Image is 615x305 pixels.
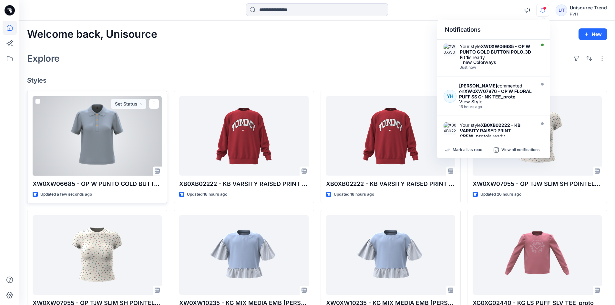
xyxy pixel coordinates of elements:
a: XW0XW06685 - OP W PUNTO GOLD BUTTON POLO_3D Fit 1 [33,96,162,176]
div: 1 new Colorways [460,60,534,65]
h4: Styles [27,76,607,84]
img: XB0XB02222 - KB VARSITY RAISED PRINT CREW_proto [444,122,456,135]
div: Your style is ready [460,122,534,139]
h2: Welcome back, Unisource [27,28,157,40]
p: XW0XW07955 - OP TJW SLIM SH POINTELLE AOP SS_fit [473,179,602,188]
div: View Style [459,99,534,104]
p: Updated 20 hours ago [480,191,521,198]
strong: XB0XB02222 - KB VARSITY RAISED PRINT CREW_proto [460,122,520,139]
a: XG0XG02440 - KG LS PUFF SLV TEE_proto [473,215,602,295]
div: commented on [459,83,534,99]
p: XW0XW06685 - OP W PUNTO GOLD BUTTON POLO_3D Fit 1 [33,179,162,188]
a: XB0XB02222 - KB VARSITY RAISED PRINT CREW_proto [326,96,455,176]
p: View all notifications [501,147,540,153]
strong: XW0XW07876 - OP W FLORAL PUFF SS C- NK TEE_proto [459,88,532,99]
div: Notifications [437,20,550,40]
button: New [579,28,607,40]
div: YH [444,90,456,103]
strong: XW0XW06685 - OP W PUNTO GOLD BUTTON POLO_3D Fit 1 [460,44,531,60]
p: Updated a few seconds ago [40,191,92,198]
p: XB0XB02222 - KB VARSITY RAISED PRINT CREW_proto [179,179,308,188]
p: Updated 18 hours ago [187,191,227,198]
a: XB0XB02222 - KB VARSITY RAISED PRINT CREW_proto [179,96,308,176]
div: Saturday, September 27, 2025 12:09 [460,65,534,70]
strong: [PERSON_NAME] [459,83,497,88]
div: PVH [570,12,607,16]
p: Mark all as read [453,147,482,153]
div: Friday, September 26, 2025 21:30 [459,105,534,109]
div: Your style is ready [460,44,534,60]
p: XB0XB02222 - KB VARSITY RAISED PRINT CREW_proto [326,179,455,188]
img: XW0XW06685 - OP W PUNTO GOLD BUTTON POLO_3D Fit 1 [444,44,456,56]
p: Updated 18 hours ago [334,191,374,198]
a: XW0XW07955 - OP TJW SLIM SH POINTELLE AOP SS_fit [33,215,162,295]
a: XW0XW10235 - KG MIX MEDIA EMB TOMMY TEE_proto [326,215,455,295]
h2: Explore [27,53,60,64]
a: XW0XW10235 - KG MIX MEDIA EMB TOMMY TEE_proto [179,215,308,295]
div: UT [556,5,567,16]
div: Unisource Trend [570,4,607,12]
